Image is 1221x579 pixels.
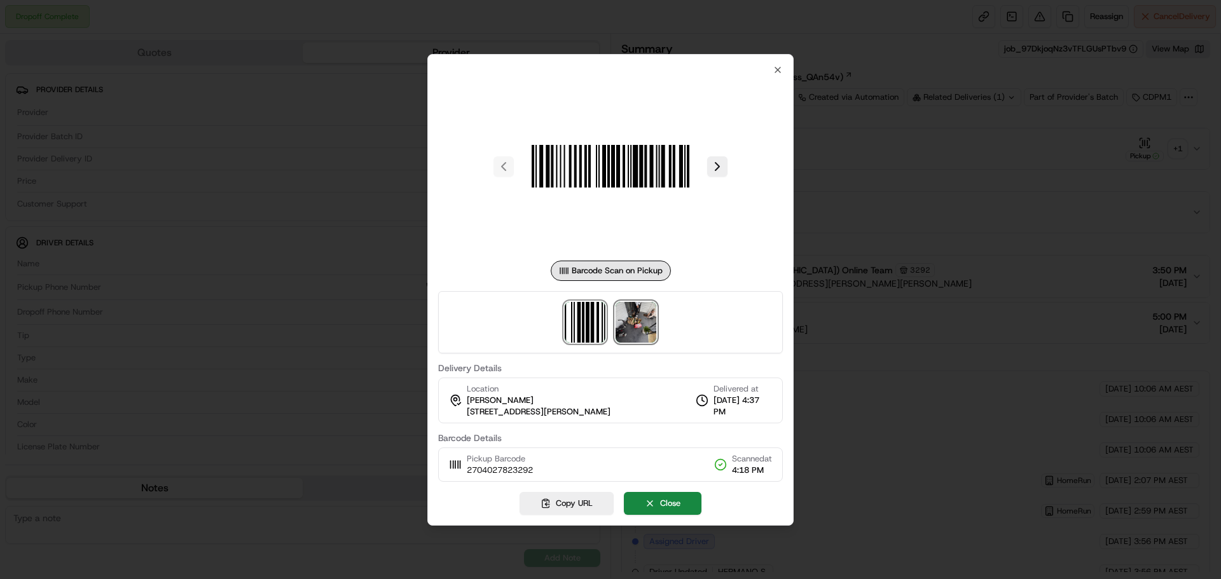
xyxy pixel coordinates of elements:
[616,302,656,343] img: photo_proof_of_delivery image
[732,465,772,476] span: 4:18 PM
[732,453,772,465] span: Scanned at
[438,433,783,442] label: Barcode Details
[467,406,610,418] span: [STREET_ADDRESS][PERSON_NAME]
[467,465,533,476] span: 2704027823292
[519,75,702,258] img: barcode_scan_on_pickup image
[467,453,533,465] span: Pickup Barcode
[624,492,701,515] button: Close
[520,492,614,515] button: Copy URL
[467,395,534,406] span: [PERSON_NAME]
[467,383,499,395] span: Location
[714,395,772,418] span: [DATE] 4:37 PM
[714,383,772,395] span: Delivered at
[551,261,671,281] div: Barcode Scan on Pickup
[565,302,605,343] img: barcode_scan_on_pickup image
[438,364,783,372] label: Delivery Details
